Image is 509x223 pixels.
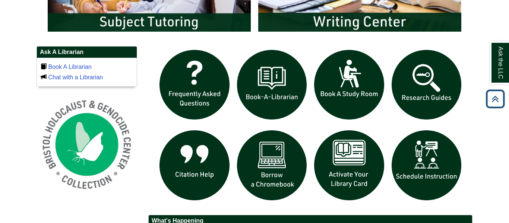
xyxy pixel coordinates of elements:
img: activate Library Card icon links to form to activate student ID into library card [310,127,388,204]
div: slideshow [156,46,465,207]
a: Back to Top [483,94,507,104]
img: Book a Librarian icon links to book a librarian web page [233,46,311,124]
a: Book A Librarian [48,64,92,70]
img: citation help icon links to citation help guide page [156,127,233,204]
img: book a study room icon links to book a study room web page [310,46,388,124]
img: For faculty. Schedule Library Instruction icon links to form. [388,127,465,204]
img: Borrow a chromebook icon links to the borrow a chromebook web page [233,127,311,204]
a: Chat with a Librarian [48,74,103,80]
img: Holocaust and Genocide Collection [37,94,137,195]
img: frequently asked questions [156,46,233,124]
img: Research Guides icon links to research guides web page [388,46,465,124]
h2: Ask A Librarian [37,47,137,58]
